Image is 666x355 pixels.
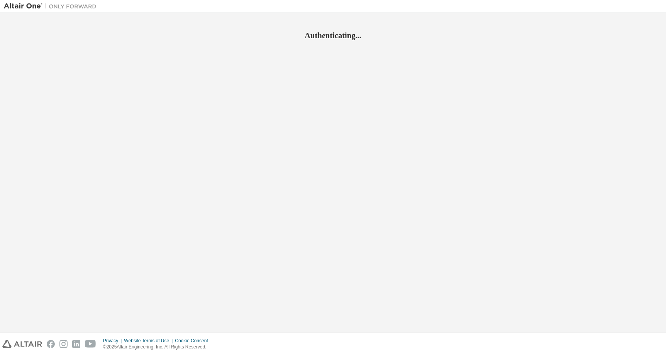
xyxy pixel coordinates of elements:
[47,340,55,348] img: facebook.svg
[85,340,96,348] img: youtube.svg
[103,338,124,344] div: Privacy
[124,338,175,344] div: Website Terms of Use
[72,340,80,348] img: linkedin.svg
[59,340,68,348] img: instagram.svg
[175,338,212,344] div: Cookie Consent
[4,30,662,40] h2: Authenticating...
[103,344,213,350] p: © 2025 Altair Engineering, Inc. All Rights Reserved.
[2,340,42,348] img: altair_logo.svg
[4,2,100,10] img: Altair One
